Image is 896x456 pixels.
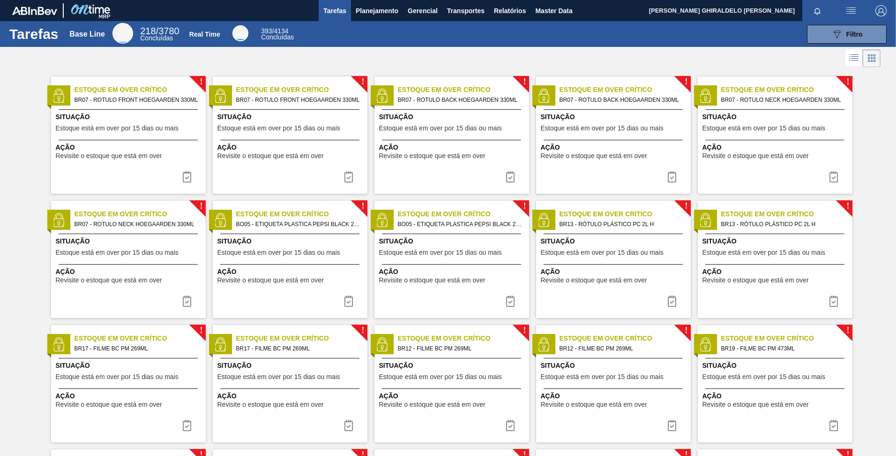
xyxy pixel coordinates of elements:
[379,236,527,246] span: Situação
[323,5,346,16] span: Tarefas
[176,167,198,186] button: icon-task complete
[236,343,360,354] span: BR17 - FILME BC PM 269ML
[702,361,850,371] span: Situação
[343,171,354,182] img: icon-task complete
[499,416,522,435] button: icon-task complete
[541,277,647,284] span: Revisite o estoque que está em over
[541,361,688,371] span: Situação
[176,292,198,311] div: Completar tarefa: 29751976
[702,125,825,132] span: Estoque está em over por 15 dias ou mais
[560,334,691,343] span: Estoque em Over Crítico
[702,236,850,246] span: Situação
[176,167,198,186] div: Completar tarefa: 29751974
[828,171,839,182] img: icon-task complete
[537,337,551,351] img: status
[140,26,179,36] span: / 3780
[217,267,365,277] span: Ação
[541,249,664,256] span: Estoque está em over por 15 dias ou mais
[379,391,527,401] span: Ação
[379,361,527,371] span: Situação
[721,209,852,219] span: Estoque em Over Crítico
[176,416,198,435] div: Completar tarefa: 29751979
[398,219,522,229] span: BO05 - ETIQUETA PLASTICA PEPSI BLACK 250ML
[505,420,516,431] img: icon-task complete
[499,416,522,435] div: Completar tarefa: 29751980
[541,143,688,152] span: Ação
[217,373,340,380] span: Estoque está em over por 15 dias ou mais
[56,249,179,256] span: Estoque está em over por 15 dias ou mais
[200,78,202,85] span: !
[661,416,683,435] div: Completar tarefa: 29751980
[56,112,203,122] span: Situação
[822,167,845,186] button: icon-task complete
[236,95,360,105] span: BR07 - ROTULO FRONT HOEGAARDEN 330ML
[236,85,367,95] span: Estoque em Over Crítico
[721,343,845,354] span: BR19 - FILME BC PM 473ML
[537,89,551,103] img: status
[685,327,687,334] span: !
[217,401,324,408] span: Revisite o estoque que está em over
[560,85,691,95] span: Estoque em Over Crítico
[398,334,529,343] span: Estoque em Over Crítico
[75,334,206,343] span: Estoque em Over Crítico
[236,334,367,343] span: Estoque em Over Crítico
[56,267,203,277] span: Ação
[379,112,527,122] span: Situação
[398,85,529,95] span: Estoque em Over Crítico
[698,213,712,227] img: status
[702,267,850,277] span: Ação
[337,167,360,186] button: icon-task complete
[379,373,502,380] span: Estoque está em over por 15 dias ou mais
[807,25,887,44] button: Filtro
[337,292,360,311] button: icon-task complete
[685,203,687,210] span: !
[702,277,809,284] span: Revisite o estoque que está em over
[379,125,502,132] span: Estoque está em over por 15 dias ou mais
[499,167,522,186] button: icon-task complete
[379,152,485,160] span: Revisite o estoque que está em over
[845,5,857,16] img: userActions
[721,219,845,229] span: BR13 - RÓTULO PLÁSTICO PC 2L H
[541,152,647,160] span: Revisite o estoque que está em over
[535,5,572,16] span: Master Data
[379,401,485,408] span: Revisite o estoque que está em over
[361,78,364,85] span: !
[217,277,324,284] span: Revisite o estoque que está em over
[698,89,712,103] img: status
[189,30,220,38] div: Real Time
[343,420,354,431] img: icon-task complete
[361,203,364,210] span: !
[176,292,198,311] button: icon-task complete
[181,420,193,431] img: icon-task complete
[523,327,526,334] span: !
[541,267,688,277] span: Ação
[499,167,522,186] div: Completar tarefa: 29751975
[666,171,678,182] img: icon-task complete
[200,327,202,334] span: !
[375,89,389,103] img: status
[846,327,849,334] span: !
[721,334,852,343] span: Estoque em Over Crítico
[56,143,203,152] span: Ação
[702,373,825,380] span: Estoque está em over por 15 dias ou mais
[217,391,365,401] span: Ação
[560,343,683,354] span: BR12 - FILME BC PM 269ML
[181,296,193,307] img: icon-task complete
[217,125,340,132] span: Estoque está em over por 15 dias ou mais
[845,49,863,67] div: Visão em Lista
[181,171,193,182] img: icon-task complete
[661,167,683,186] button: icon-task complete
[828,420,839,431] img: icon-task complete
[541,112,688,122] span: Situação
[822,167,845,186] div: Completar tarefa: 29751976
[69,30,105,38] div: Base Line
[822,416,845,435] div: Completar tarefa: 29751981
[232,25,248,41] div: Real Time
[685,78,687,85] span: !
[75,85,206,95] span: Estoque em Over Crítico
[56,391,203,401] span: Ação
[236,209,367,219] span: Estoque em Over Crítico
[75,95,198,105] span: BR07 - ROTULO FRONT HOEGAARDEN 330ML
[75,343,198,354] span: BR17 - FILME BC PM 269ML
[379,143,527,152] span: Ação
